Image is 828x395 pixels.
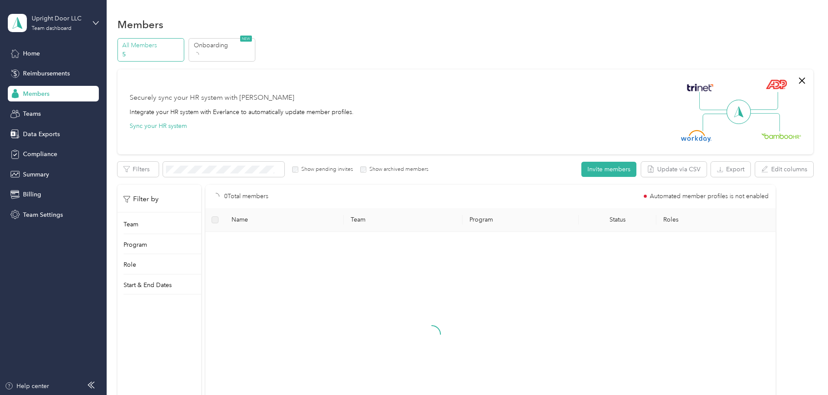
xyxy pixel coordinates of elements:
span: Billing [23,190,41,199]
p: Program [124,240,147,249]
img: ADP [766,79,787,89]
img: BambooHR [761,133,801,139]
button: Export [711,162,750,177]
img: Trinet [685,82,715,94]
span: Compliance [23,150,57,159]
div: Securely sync your HR system with [PERSON_NAME] [130,93,294,103]
p: Start & End Dates [124,281,172,290]
p: Role [124,260,136,269]
img: Workday [681,130,711,142]
p: All Members [122,41,181,50]
p: 0 Total members [224,192,268,201]
img: Line Right Down [750,113,780,132]
th: Status [579,208,656,232]
button: Filters [117,162,159,177]
span: Team Settings [23,210,63,219]
p: 5 [122,50,181,59]
button: Invite members [581,162,636,177]
img: Line Right Up [748,92,778,110]
span: Name [231,216,337,223]
th: Roles [656,208,776,232]
button: Help center [5,382,49,391]
iframe: Everlance-gr Chat Button Frame [779,346,828,395]
div: Team dashboard [32,26,72,31]
th: Program [463,208,579,232]
label: Show archived members [366,166,428,173]
button: Update via CSV [641,162,707,177]
button: Edit columns [755,162,813,177]
span: NEW [240,36,252,42]
img: Line Left Up [699,92,730,111]
h1: Members [117,20,163,29]
p: Filter by [124,194,159,205]
button: Sync your HR system [130,121,187,131]
label: Show pending invites [298,166,353,173]
th: Name [225,208,344,232]
span: Data Exports [23,130,60,139]
img: Line Left Down [702,113,733,131]
div: Integrate your HR system with Everlance to automatically update member profiles. [130,108,354,117]
span: Members [23,89,49,98]
th: Team [344,208,463,232]
p: Onboarding [194,41,253,50]
span: Home [23,49,40,58]
span: Summary [23,170,49,179]
p: Team [124,220,138,229]
span: Teams [23,109,41,118]
div: Upright Door LLC [32,14,86,23]
span: Reimbursements [23,69,70,78]
span: Automated member profiles is not enabled [650,193,769,199]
